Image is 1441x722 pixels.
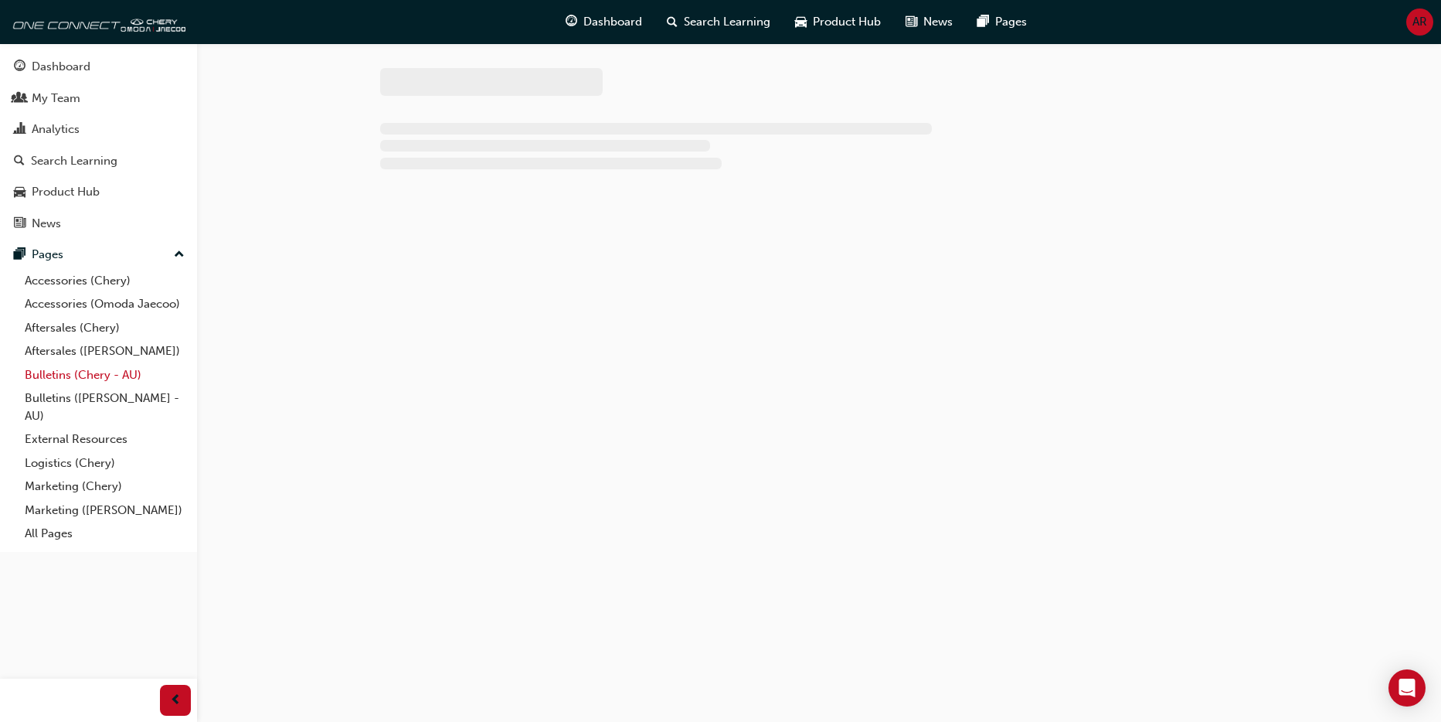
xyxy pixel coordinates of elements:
div: Pages [32,246,63,264]
div: News [32,215,61,233]
a: Bulletins ([PERSON_NAME] - AU) [19,387,191,427]
a: Product Hub [6,178,191,206]
div: Open Intercom Messenger [1388,669,1426,707]
span: guage-icon [14,60,25,74]
button: AR [1406,9,1433,36]
a: search-iconSearch Learning [654,6,783,38]
span: up-icon [174,245,185,265]
div: Product Hub [32,183,100,201]
span: people-icon [14,92,25,106]
span: news-icon [906,12,917,32]
span: chart-icon [14,123,25,137]
a: News [6,209,191,238]
span: search-icon [14,155,25,169]
button: Pages [6,240,191,269]
div: My Team [32,90,80,107]
span: pages-icon [977,12,989,32]
span: car-icon [14,186,25,199]
span: search-icon [667,12,678,32]
a: Logistics (Chery) [19,451,191,475]
img: oneconnect [8,6,185,37]
span: News [923,13,953,31]
a: My Team [6,84,191,113]
a: guage-iconDashboard [553,6,654,38]
a: Marketing ([PERSON_NAME]) [19,499,191,523]
span: Search Learning [684,13,770,31]
a: Bulletins (Chery - AU) [19,363,191,387]
span: news-icon [14,217,25,231]
a: Accessories (Omoda Jaecoo) [19,292,191,316]
span: Dashboard [583,13,642,31]
a: pages-iconPages [965,6,1039,38]
a: Analytics [6,115,191,144]
span: Pages [995,13,1027,31]
a: Accessories (Chery) [19,269,191,293]
a: Aftersales ([PERSON_NAME]) [19,339,191,363]
span: pages-icon [14,248,25,262]
a: All Pages [19,522,191,546]
a: Search Learning [6,147,191,175]
span: Product Hub [813,13,881,31]
a: External Resources [19,427,191,451]
a: news-iconNews [893,6,965,38]
div: Analytics [32,121,80,138]
span: car-icon [795,12,807,32]
div: Search Learning [31,152,117,170]
a: Dashboard [6,53,191,81]
a: Aftersales (Chery) [19,316,191,340]
button: DashboardMy TeamAnalyticsSearch LearningProduct HubNews [6,49,191,240]
span: guage-icon [566,12,577,32]
a: Marketing (Chery) [19,475,191,499]
span: prev-icon [170,691,182,710]
a: car-iconProduct Hub [783,6,893,38]
div: Dashboard [32,58,90,76]
span: AR [1412,13,1427,31]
